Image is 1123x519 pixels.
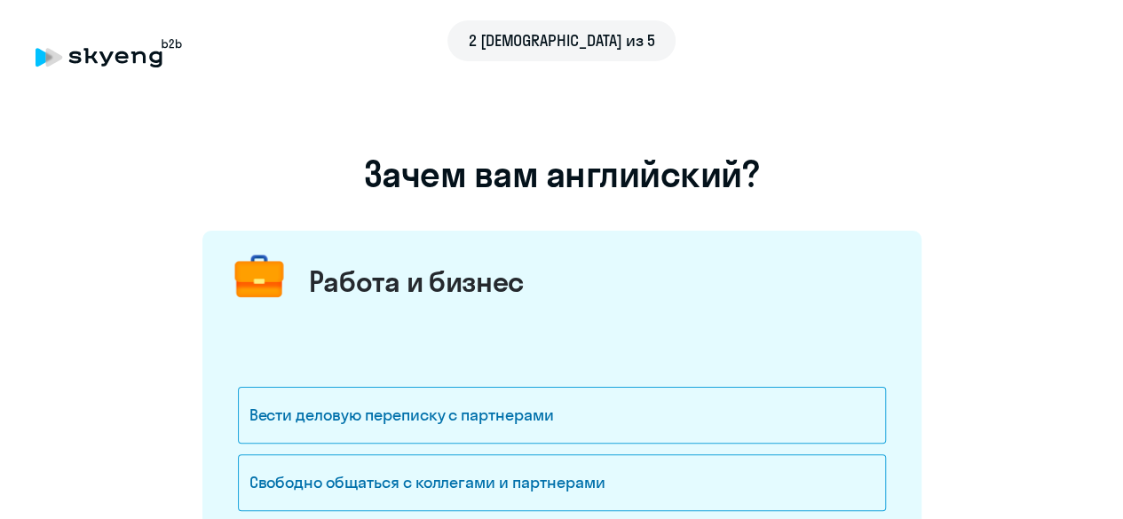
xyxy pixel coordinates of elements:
img: briefcase.png [226,245,292,311]
div: Свободно общаться с коллегами и партнерами [238,454,886,511]
h1: Зачем вам английский? [202,153,921,195]
div: Работа и бизнес [309,263,525,299]
div: Вести деловую переписку с партнерами [238,387,886,444]
span: 2 [DEMOGRAPHIC_DATA] из 5 [469,29,655,52]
